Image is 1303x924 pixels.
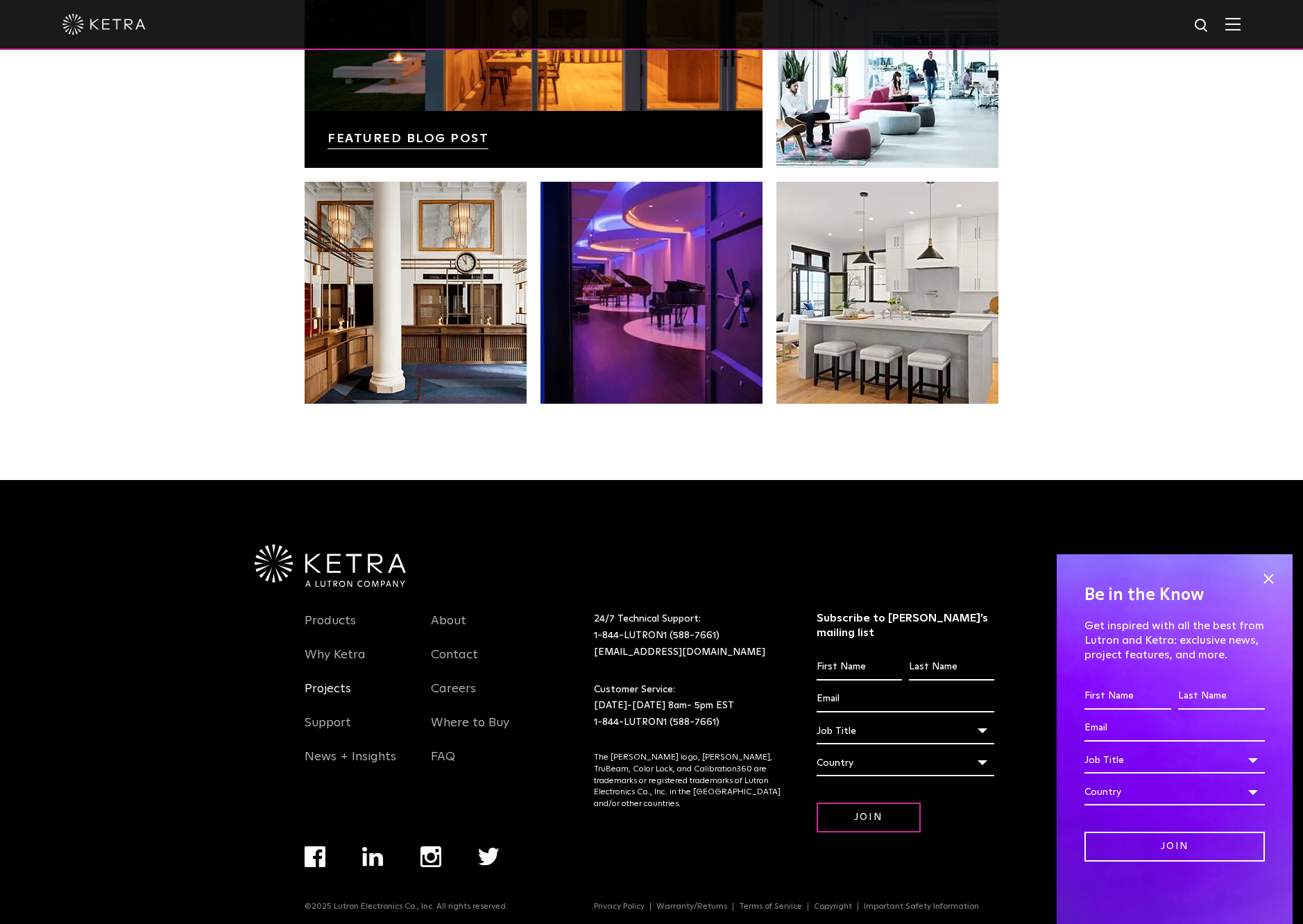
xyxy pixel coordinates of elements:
[858,902,985,911] a: Important Safety Information
[594,611,782,660] p: 24/7 Technical Support:
[909,654,994,681] input: Last Name
[1084,619,1265,662] p: Get inspired with all the best from Lutron and Ketra: exclusive news, project features, and more.
[431,715,509,747] a: Where to Buy
[594,752,782,810] p: The [PERSON_NAME] logo, [PERSON_NAME], TruBeam, Color Lock, and Calibration360 are trademarks or ...
[733,902,808,911] a: Terms of Service
[1084,832,1265,862] input: Join
[431,749,455,781] a: FAQ
[305,902,508,912] p: ©2025 Lutron Electronics Co., Inc. All rights reserved.
[305,647,366,679] a: Why Ketra
[817,686,995,712] input: Email
[478,848,500,866] img: twitter
[305,846,325,867] img: facebook
[588,902,651,911] a: Privacy Policy
[62,14,146,35] img: ketra-logo-2019-white
[431,681,476,713] a: Careers
[817,611,995,640] h3: Subscribe to [PERSON_NAME]’s mailing list
[817,718,995,744] div: Job Title
[808,902,858,911] a: Copyright
[1178,683,1265,710] input: Last Name
[817,750,995,776] div: Country
[817,654,902,681] input: First Name
[1193,17,1211,35] img: search icon
[594,717,719,727] a: 1-844-LUTRON1 (588-7661)
[594,682,782,731] p: Customer Service: [DATE]-[DATE] 8am- 5pm EST
[1084,715,1265,742] input: Email
[1225,17,1241,31] img: Hamburger%20Nav.svg
[255,545,406,588] img: Ketra-aLutronCo_White_RGB
[594,647,765,657] a: [EMAIL_ADDRESS][DOMAIN_NAME]
[1084,779,1265,805] div: Country
[594,902,998,912] div: Navigation Menu
[431,613,466,645] a: About
[1084,747,1265,773] div: Job Title
[305,846,536,902] div: Navigation Menu
[651,902,733,911] a: Warranty/Returns
[431,647,478,679] a: Contact
[817,803,921,832] input: Join
[431,611,536,781] div: Navigation Menu
[305,681,351,713] a: Projects
[305,749,396,781] a: News + Insights
[305,613,356,645] a: Products
[305,611,410,781] div: Navigation Menu
[362,847,384,866] img: linkedin
[420,846,441,867] img: instagram
[305,715,351,747] a: Support
[594,631,719,640] a: 1-844-LUTRON1 (588-7661)
[1084,683,1171,710] input: First Name
[1084,582,1265,608] h4: Be in the Know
